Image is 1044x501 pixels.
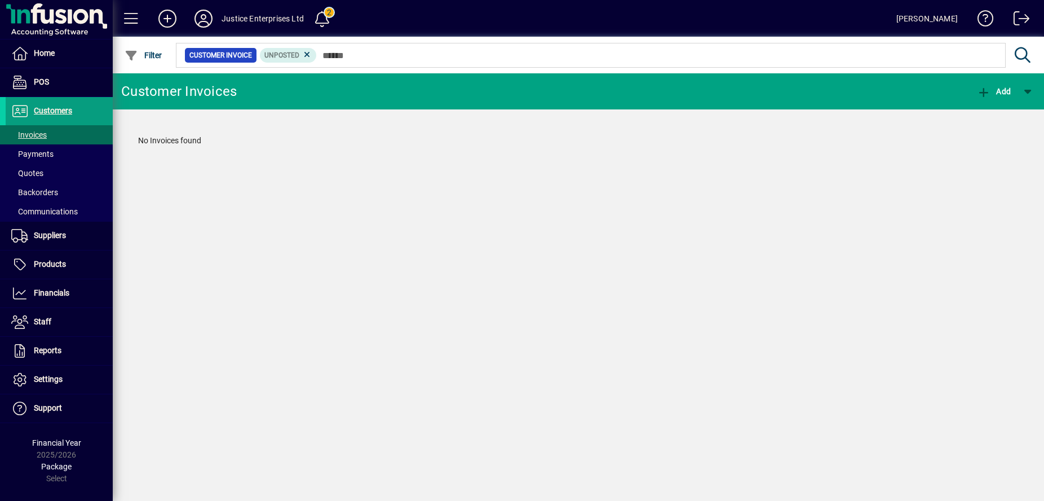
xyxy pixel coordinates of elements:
button: Filter [122,45,165,65]
a: Suppliers [6,222,113,250]
a: Staff [6,308,113,336]
span: Payments [11,150,54,159]
span: Staff [34,317,51,326]
span: POS [34,77,49,86]
span: Home [34,49,55,58]
button: Add [974,81,1014,102]
a: Home [6,39,113,68]
a: Support [6,394,113,423]
span: Financial Year [32,438,81,447]
a: Settings [6,366,113,394]
a: Invoices [6,125,113,144]
span: Invoices [11,130,47,139]
span: Quotes [11,169,43,178]
span: Communications [11,207,78,216]
button: Profile [185,8,222,29]
div: Justice Enterprises Ltd [222,10,304,28]
div: Customer Invoices [121,82,237,100]
button: Add [149,8,185,29]
span: Filter [125,51,162,60]
span: Financials [34,288,69,297]
a: Payments [6,144,113,164]
a: Communications [6,202,113,221]
span: Customers [34,106,72,115]
div: No Invoices found [127,124,1030,158]
span: Products [34,260,66,269]
a: Products [6,250,113,279]
span: Add [977,87,1011,96]
div: [PERSON_NAME] [896,10,958,28]
span: Reports [34,346,61,355]
span: Settings [34,375,63,384]
span: Unposted [264,51,299,59]
span: Backorders [11,188,58,197]
a: Financials [6,279,113,307]
a: Logout [1005,2,1030,39]
span: Support [34,403,62,412]
a: POS [6,68,113,96]
a: Quotes [6,164,113,183]
span: Package [41,462,72,471]
a: Backorders [6,183,113,202]
span: Customer Invoice [189,50,252,61]
mat-chip: Customer Invoice Status: Unposted [260,48,317,63]
a: Knowledge Base [969,2,994,39]
span: Suppliers [34,231,66,240]
a: Reports [6,337,113,365]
